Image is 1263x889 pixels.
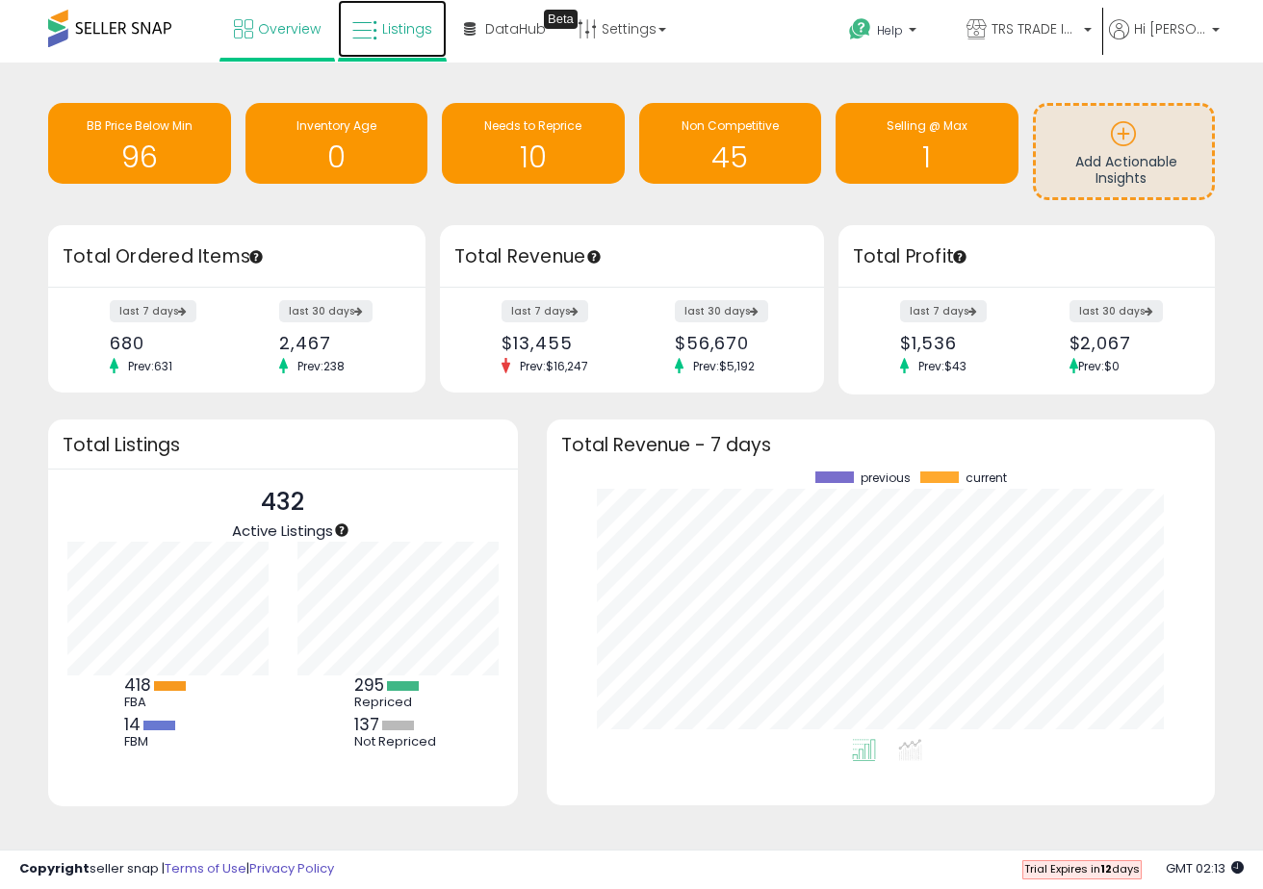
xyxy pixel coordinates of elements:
[288,358,354,374] span: Prev: 238
[249,859,334,877] a: Privacy Policy
[845,141,1009,173] h1: 1
[836,103,1018,184] a: Selling @ Max 1
[544,10,578,29] div: Tooltip anchor
[485,19,546,38] span: DataHub
[19,860,334,878] div: seller snap | |
[683,358,764,374] span: Prev: $5,192
[502,300,588,322] label: last 7 days
[900,333,1012,353] div: $1,536
[639,103,822,184] a: Non Competitive 45
[354,673,384,697] b: 295
[124,734,211,749] div: FBM
[87,117,193,134] span: BB Price Below Min
[510,358,598,374] span: Prev: $16,247
[354,713,379,736] b: 137
[232,521,333,541] span: Active Listings
[124,673,151,697] b: 418
[853,243,1201,270] h3: Total Profit
[502,333,617,353] div: $13,455
[118,358,182,374] span: Prev: 631
[484,117,581,134] span: Needs to Reprice
[247,248,265,266] div: Tooltip anchor
[232,484,333,521] p: 432
[585,248,603,266] div: Tooltip anchor
[900,300,987,322] label: last 7 days
[675,333,790,353] div: $56,670
[675,300,768,322] label: last 30 days
[110,333,221,353] div: 680
[58,141,221,173] h1: 96
[333,521,350,539] div: Tooltip anchor
[63,243,411,270] h3: Total Ordered Items
[848,17,872,41] i: Get Help
[63,438,503,452] h3: Total Listings
[454,243,810,270] h3: Total Revenue
[966,471,1007,485] span: current
[258,19,321,38] span: Overview
[834,3,949,63] a: Help
[682,117,779,134] span: Non Competitive
[992,19,1078,38] span: TRS TRADE INC
[296,117,376,134] span: Inventory Age
[909,358,976,374] span: Prev: $43
[1166,859,1244,877] span: 2025-09-8 02:13 GMT
[354,695,441,710] div: Repriced
[279,333,391,353] div: 2,467
[354,734,441,749] div: Not Repriced
[124,713,141,736] b: 14
[1100,861,1112,876] b: 12
[245,103,428,184] a: Inventory Age 0
[877,22,903,38] span: Help
[1024,861,1140,876] span: Trial Expires in days
[382,19,432,38] span: Listings
[110,300,196,322] label: last 7 days
[442,103,625,184] a: Needs to Reprice 10
[861,471,911,485] span: previous
[1109,19,1220,63] a: Hi [PERSON_NAME]
[1078,358,1120,374] span: Prev: $0
[1134,19,1206,38] span: Hi [PERSON_NAME]
[19,859,90,877] strong: Copyright
[951,248,968,266] div: Tooltip anchor
[48,103,231,184] a: BB Price Below Min 96
[1075,152,1177,189] span: Add Actionable Insights
[561,438,1201,452] h3: Total Revenue - 7 days
[451,141,615,173] h1: 10
[649,141,812,173] h1: 45
[124,695,211,710] div: FBA
[1070,300,1163,322] label: last 30 days
[1036,106,1213,197] a: Add Actionable Insights
[255,141,419,173] h1: 0
[165,859,246,877] a: Terms of Use
[279,300,373,322] label: last 30 days
[887,117,967,134] span: Selling @ Max
[1070,333,1181,353] div: $2,067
